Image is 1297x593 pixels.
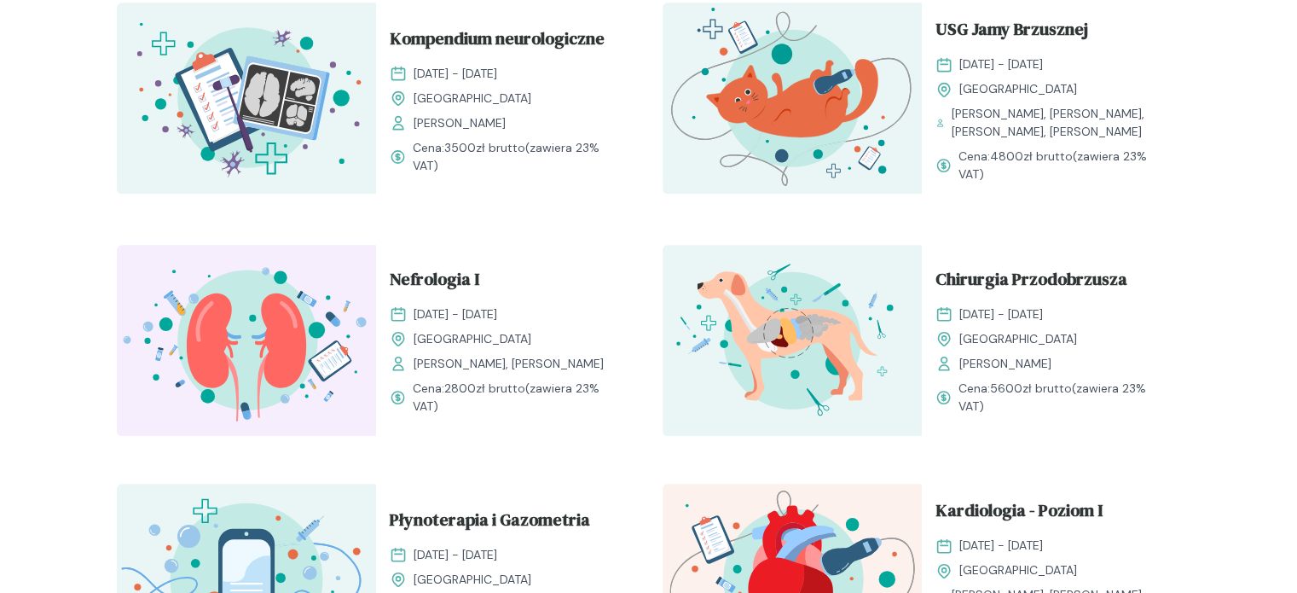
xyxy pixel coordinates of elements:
span: [DATE] - [DATE] [414,65,497,83]
img: ZpbG_h5LeNNTxNnP_USG_JB_T.svg [663,3,922,194]
a: Kompendium neurologiczne [390,26,622,58]
span: Cena: (zawiera 23% VAT) [413,380,622,416]
span: 2800 zł brutto [444,381,525,396]
span: Kardiologia - Poziom I [935,497,1103,530]
img: ZpbSsR5LeNNTxNrh_Nefro_T.svg [117,245,376,436]
span: [GEOGRAPHIC_DATA] [959,80,1077,98]
span: 5600 zł brutto [990,381,1072,396]
span: Cena: (zawiera 23% VAT) [958,380,1167,416]
a: Nefrologia I [390,266,622,299]
span: [PERSON_NAME] [414,114,506,132]
span: [GEOGRAPHIC_DATA] [414,90,531,108]
a: USG Jamy Brzusznej [935,16,1167,49]
span: [PERSON_NAME], [PERSON_NAME] [414,355,604,373]
img: Z2B805bqstJ98kzs_Neuro_T.svg [117,3,376,194]
span: [DATE] - [DATE] [959,305,1043,323]
img: ZpbG-B5LeNNTxNnI_ChiruJB_T.svg [663,245,922,436]
span: Cena: (zawiera 23% VAT) [958,148,1167,183]
span: [DATE] - [DATE] [414,305,497,323]
span: [GEOGRAPHIC_DATA] [959,561,1077,579]
a: Chirurgia Przodobrzusza [935,266,1167,299]
span: [GEOGRAPHIC_DATA] [414,571,531,589]
span: [PERSON_NAME] [959,355,1051,373]
span: [GEOGRAPHIC_DATA] [959,330,1077,348]
span: Cena: (zawiera 23% VAT) [413,139,622,175]
span: [DATE] - [DATE] [414,546,497,564]
span: Płynoterapia i Gazometria [390,507,590,539]
span: [DATE] - [DATE] [959,55,1043,73]
span: [DATE] - [DATE] [959,537,1043,555]
span: 4800 zł brutto [990,148,1073,164]
a: Kardiologia - Poziom I [935,497,1167,530]
span: Chirurgia Przodobrzusza [935,266,1127,299]
span: [GEOGRAPHIC_DATA] [414,330,531,348]
span: [PERSON_NAME], [PERSON_NAME], [PERSON_NAME], [PERSON_NAME] [952,105,1167,141]
span: Nefrologia I [390,266,479,299]
a: Płynoterapia i Gazometria [390,507,622,539]
span: USG Jamy Brzusznej [935,16,1088,49]
span: Kompendium neurologiczne [390,26,605,58]
span: 3500 zł brutto [444,140,525,155]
